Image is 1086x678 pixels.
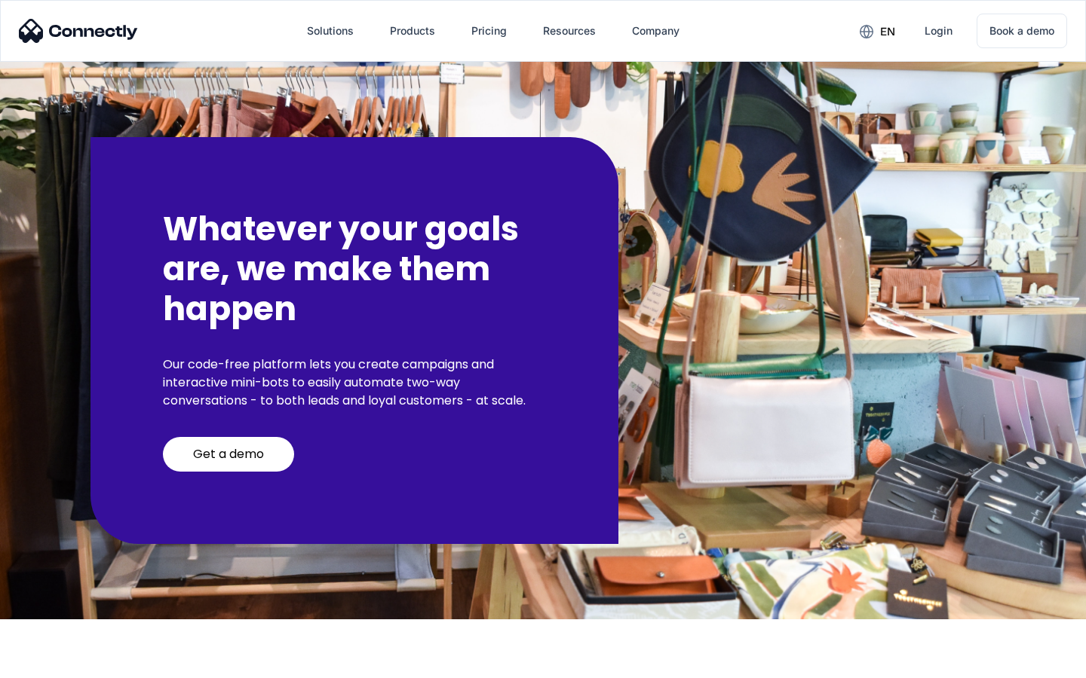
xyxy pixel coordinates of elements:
[977,14,1067,48] a: Book a demo
[925,20,953,41] div: Login
[15,652,90,673] aside: Language selected: English
[913,13,965,49] a: Login
[163,437,294,472] a: Get a demo
[30,652,90,673] ul: Language list
[471,20,507,41] div: Pricing
[163,356,546,410] p: Our code-free platform lets you create campaigns and interactive mini-bots to easily automate two...
[459,13,519,49] a: Pricing
[632,20,680,41] div: Company
[543,20,596,41] div: Resources
[307,20,354,41] div: Solutions
[193,447,264,462] div: Get a demo
[19,19,138,43] img: Connectly Logo
[390,20,435,41] div: Products
[163,209,546,328] h2: Whatever your goals are, we make them happen
[880,21,895,42] div: en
